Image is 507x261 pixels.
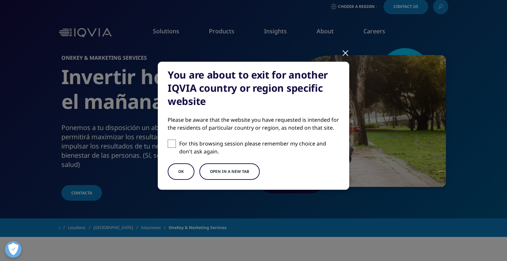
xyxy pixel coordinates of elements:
button: OK [168,163,194,180]
p: For this browsing session please remember my choice and don't ask again. [179,140,339,155]
div: You are about to exit for another IQVIA country or region specific website [168,68,339,108]
div: Please be aware that the website you have requested is intended for the residents of particular c... [168,116,339,132]
button: Open Preferences [5,241,21,258]
button: Open in a new tab [199,163,260,180]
